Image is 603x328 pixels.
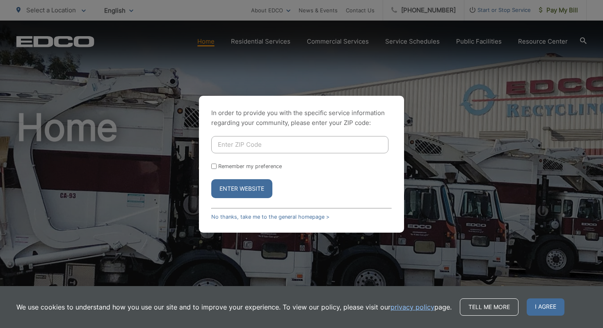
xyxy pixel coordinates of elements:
[16,302,452,312] p: We use cookies to understand how you use our site and to improve your experience. To view our pol...
[211,108,392,128] p: In order to provide you with the specific service information regarding your community, please en...
[527,298,564,316] span: I agree
[211,136,388,153] input: Enter ZIP Code
[218,163,282,169] label: Remember my preference
[391,302,434,312] a: privacy policy
[211,179,272,198] button: Enter Website
[211,214,329,220] a: No thanks, take me to the general homepage >
[460,298,518,316] a: Tell me more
